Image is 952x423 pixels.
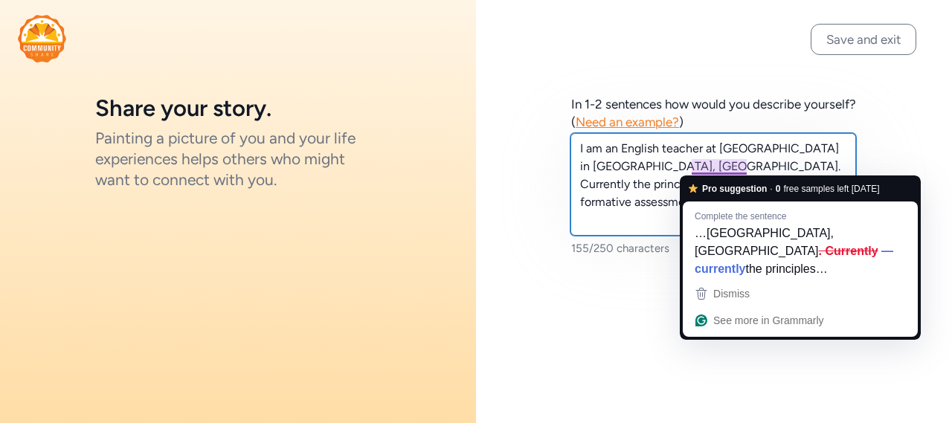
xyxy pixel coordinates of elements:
span: Need an example? [576,114,679,129]
span: In 1-2 sentences how would you describe yourself? ( ) [571,97,856,129]
img: logo [18,15,66,62]
textarea: To enrich screen reader interactions, please activate Accessibility in Grammarly extension settings [570,133,856,236]
div: 155/250 characters [571,241,857,256]
button: Save and exit [811,24,916,55]
div: Painting a picture of you and your life experiences helps others who might want to connect with you. [95,128,381,190]
h1: Share your story. [95,95,381,122]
